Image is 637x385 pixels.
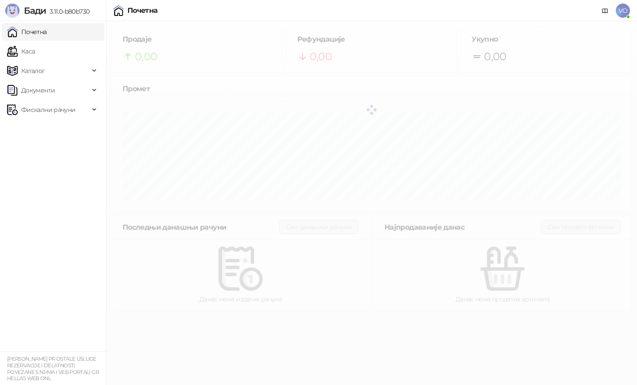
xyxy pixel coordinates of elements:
span: Фискални рачуни [21,101,75,119]
small: [PERSON_NAME] PR OSTALE USLUGE REZERVACIJE I DELATNOSTI POVEZANE S NJIMA I VEB PORTALI GR HELLAS ... [7,356,99,381]
span: 3.11.0-b80b730 [46,8,89,15]
span: Каталог [21,62,45,80]
span: VO [616,4,630,18]
div: Почетна [127,7,158,14]
span: Бади [24,5,46,16]
a: Почетна [7,23,47,41]
span: Документи [21,81,55,99]
a: Каса [7,42,35,60]
a: Документација [598,4,612,18]
img: Logo [5,4,19,18]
